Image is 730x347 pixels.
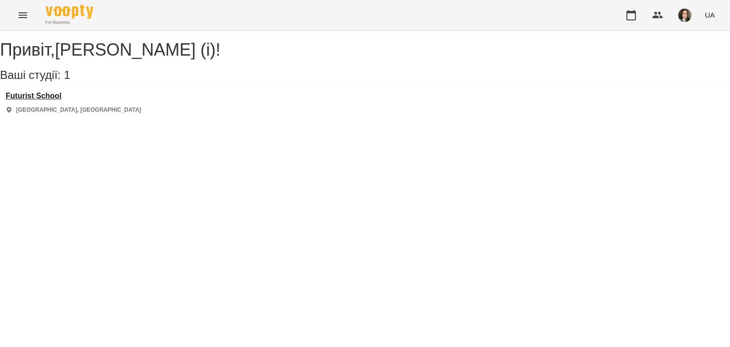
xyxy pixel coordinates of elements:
[705,10,715,20] span: UA
[46,19,93,26] span: For Business
[64,68,70,81] span: 1
[16,106,141,114] p: [GEOGRAPHIC_DATA], [GEOGRAPHIC_DATA]
[6,92,141,100] a: Futurist School
[701,6,719,24] button: UA
[11,4,34,27] button: Menu
[46,5,93,19] img: Voopty Logo
[678,9,692,22] img: 44d3d6facc12e0fb6bd7f330c78647dd.jfif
